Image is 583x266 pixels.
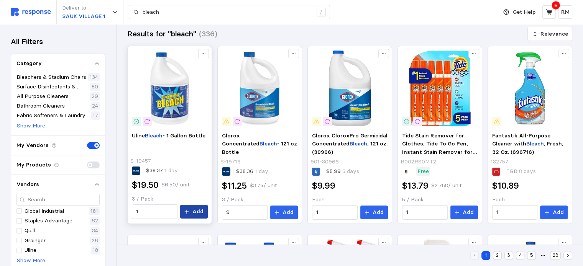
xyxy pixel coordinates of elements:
[540,206,568,219] button: Add
[93,111,98,120] p: 17
[492,51,568,126] img: sp92922126_sc7
[132,51,208,126] img: S-19457_US
[62,12,105,21] p: SAUK VILLAGE 1
[561,8,570,16] p: RM
[540,30,568,38] p: Relevance
[554,1,558,10] p: 5
[316,206,353,219] input: Qty
[312,180,335,192] h2: $9.99
[16,256,46,265] button: Show More
[450,206,478,219] button: Add
[146,166,178,175] p: $38.37
[222,51,298,126] img: S-19719_US
[127,29,196,39] h3: Results for "bleach"
[16,83,89,91] p: Surface Disinfectants & Sanitizers
[282,208,294,217] p: Add
[25,207,64,215] p: Global Industrial
[402,51,478,126] img: 81M69-xk+IL._AC_SY300_SX300_.jpg
[326,167,359,176] p: $5.99
[350,140,367,147] mark: Bleach
[17,256,45,265] p: Show More
[143,5,312,19] input: Search for a product name or SKU
[16,121,46,131] button: Show More
[16,180,39,189] p: Vendors
[312,51,388,126] img: C1BD66A1-8CD0-47A0-9C4D29FD6B8213D1_s7
[16,59,42,68] p: Category
[527,251,536,260] button: 5
[550,251,561,260] button: 23
[402,180,429,192] h2: $13.79
[16,92,69,101] p: All Purpose Cleaners
[132,179,159,191] h2: $19.50
[406,206,443,219] input: Qty
[270,206,298,219] button: Add
[192,207,204,216] p: Add
[526,140,544,147] mark: Bleach
[401,158,436,166] p: B002RS0MT2
[499,5,540,20] button: Get Help
[220,158,241,166] p: S-19719
[417,167,429,176] p: Free
[250,181,277,190] p: $3.75 / unit
[222,180,247,192] h2: $11.25
[312,132,388,147] span: Clorox CloroxPro Germicidal Concentrated
[136,205,173,219] input: Qty
[16,161,51,169] p: My Products
[16,73,86,82] p: Bleachers & Stadium Chairs
[222,196,298,204] p: 3 / Pack
[402,132,477,172] span: Tide Stain Remover for Clothes, Tide To Go Pen, Instant Stain Remover for Clothes, Travel & Pocke...
[17,122,45,130] p: Show More
[317,8,326,17] div: /
[90,207,98,215] p: 181
[161,181,189,189] p: $6.50 / unit
[492,196,568,204] p: Each
[93,246,98,255] p: 18
[236,167,268,176] p: $38.36
[199,29,217,39] h3: (336)
[62,4,105,12] p: Deliver to
[492,140,563,155] span: , Fresh, 32 Oz. (696716)
[504,251,513,260] button: 3
[513,8,535,16] p: Get Help
[527,27,572,41] button: Relevance
[493,251,502,260] button: 2
[431,181,461,190] p: $2.758 / unit
[492,180,519,192] h2: $10.89
[25,227,35,235] p: Quill
[402,196,478,204] p: 5 / Pack
[226,206,263,219] input: Qty
[25,246,36,255] p: Uline
[222,132,259,147] span: Clorox Concentrated
[90,73,98,82] p: 134
[25,217,72,225] p: Staples Advantage
[145,132,163,139] mark: Bleach
[92,83,98,91] p: 80
[25,237,46,245] p: Grainger
[16,111,90,120] p: Fabric Softeners & Laundry Additives
[253,168,268,175] span: 1 day
[11,8,51,16] img: svg%3e
[463,208,474,217] p: Add
[340,168,359,175] span: 5 days
[373,208,384,217] p: Add
[92,102,98,110] p: 24
[553,208,564,217] p: Add
[496,206,533,219] input: Qty
[558,5,572,19] button: RM
[132,132,145,139] span: Uline
[130,157,151,165] p: S-19457
[16,102,65,110] p: Bathroom Cleaners
[312,196,388,204] p: Each
[28,194,97,205] input: Search...
[312,140,388,155] span: , 121 oz. (30966)
[16,141,49,150] p: My Vendors
[92,237,98,245] p: 26
[259,140,277,147] mark: Bleach
[163,167,178,174] span: 1 day
[132,195,208,203] p: 3 / Pack
[222,140,297,155] span: - 121 oz Bottle
[517,168,535,175] span: 8 days
[310,158,339,166] p: 901-30966
[492,132,550,147] span: Fantastik All-Purpose Cleaner with
[491,158,508,166] p: 132757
